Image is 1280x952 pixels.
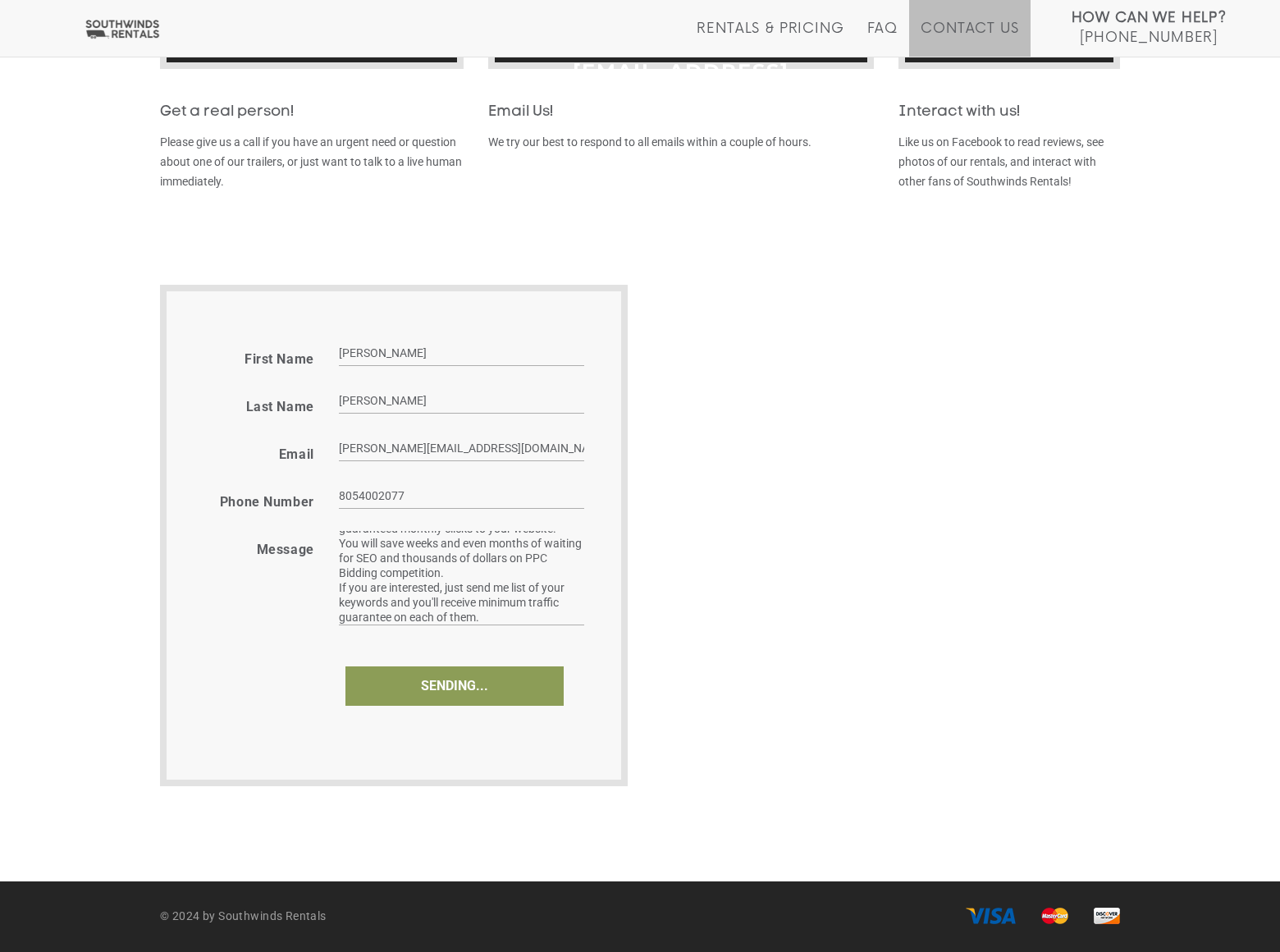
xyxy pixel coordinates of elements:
[488,132,874,152] p: We try our best to respond to all emails within a couple of hours.
[1041,908,1068,924] img: master card
[246,399,314,415] label: Last name
[898,104,1120,121] h3: Interact with us!
[488,104,874,121] h3: Email Us!
[160,909,327,922] strong: © 2024 by Southwinds Rentals
[160,132,464,191] p: Please give us a call if you have an urgent need or question about one of our trailers, or just w...
[697,21,843,57] a: Rentals & Pricing
[898,132,1120,191] p: Like us on Facebook to read reviews, see photos of our rentals, and interact with other fans of S...
[867,21,898,57] a: FAQ
[220,494,314,510] label: Phone number
[921,21,1018,57] a: Contact Us
[1094,908,1120,924] img: discover
[966,908,1016,924] img: visa
[499,46,863,148] a: [EMAIL_ADDRESS][DOMAIN_NAME]
[1072,8,1227,44] a: How Can We Help? [PHONE_NUMBER]
[257,542,314,558] label: Message
[1080,30,1218,46] span: [PHONE_NUMBER]
[1072,10,1227,26] strong: How Can We Help?
[345,666,564,706] input: Sending...
[245,351,314,368] label: First name
[160,104,464,121] h3: Get a real person!
[82,19,162,39] img: Southwinds Rentals Logo
[279,446,314,463] label: Email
